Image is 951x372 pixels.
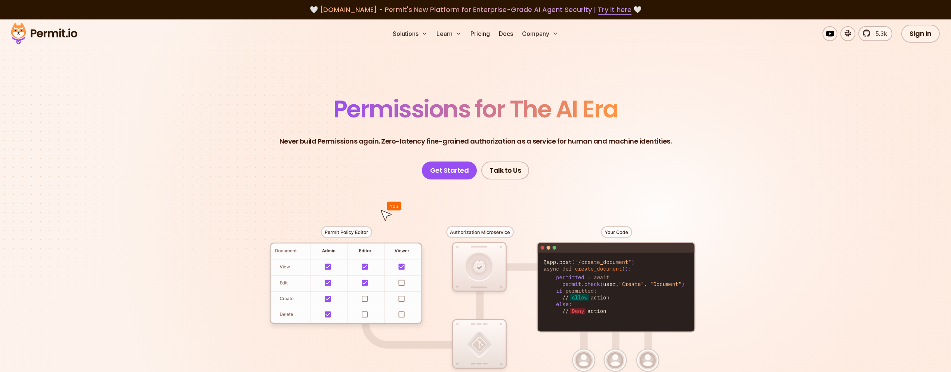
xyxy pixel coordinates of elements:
button: Learn [433,26,464,41]
a: Talk to Us [481,162,529,179]
span: [DOMAIN_NAME] - Permit's New Platform for Enterprise-Grade AI Agent Security | [320,5,632,14]
a: 5.3k [858,26,892,41]
span: Permissions for The AI Era [333,92,618,126]
a: Get Started [422,162,477,179]
a: Try it here [598,5,632,15]
button: Solutions [390,26,430,41]
a: Pricing [467,26,493,41]
a: Sign In [901,25,940,43]
p: Never build Permissions again. Zero-latency fine-grained authorization as a service for human and... [280,136,672,147]
button: Company [519,26,561,41]
a: Docs [496,26,516,41]
div: 🤍 🤍 [18,4,933,15]
img: Permit logo [7,21,81,46]
span: 5.3k [871,29,887,38]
